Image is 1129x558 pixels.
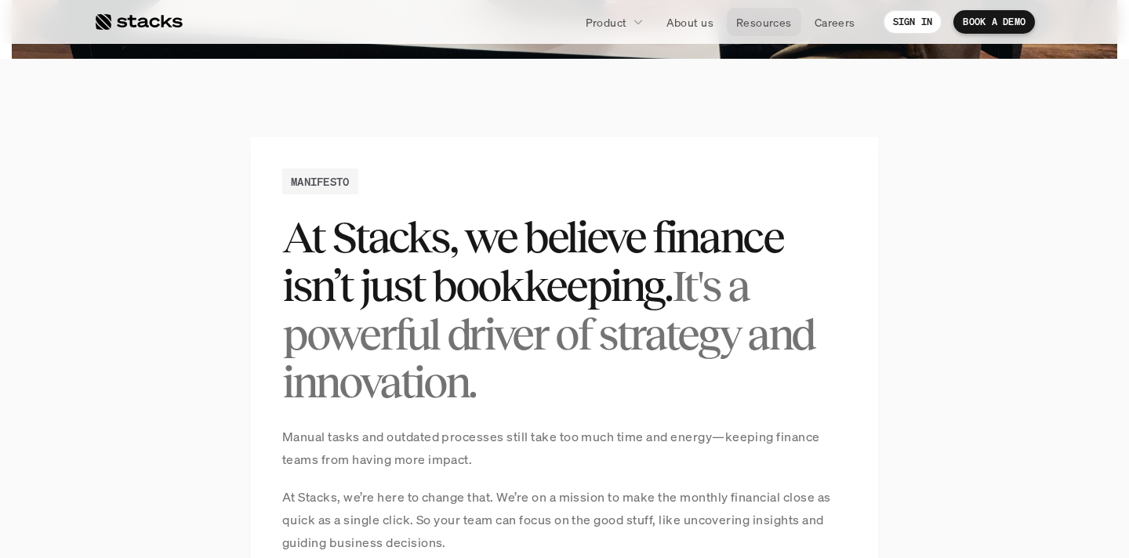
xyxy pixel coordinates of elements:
h2: At Stacks, we believe finance isn’t just bookkeeping. [282,213,847,406]
span: It's a powerful driver of strategy and innovation. [282,261,821,407]
p: Product [586,14,627,31]
p: Manual tasks and outdated processes still take too much time and energy—keeping finance teams fro... [282,426,847,471]
a: Careers [805,8,865,36]
a: About us [657,8,723,36]
p: SIGN IN [893,16,933,27]
p: Careers [815,14,855,31]
p: Resources [736,14,792,31]
p: At Stacks, we’re here to change that. We’re on a mission to make the monthly financial close as q... [282,486,847,553]
p: BOOK A DEMO [963,16,1026,27]
p: About us [666,14,713,31]
a: BOOK A DEMO [953,10,1035,34]
a: SIGN IN [884,10,942,34]
a: Resources [727,8,801,36]
h2: MANIFESTO [291,173,350,190]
